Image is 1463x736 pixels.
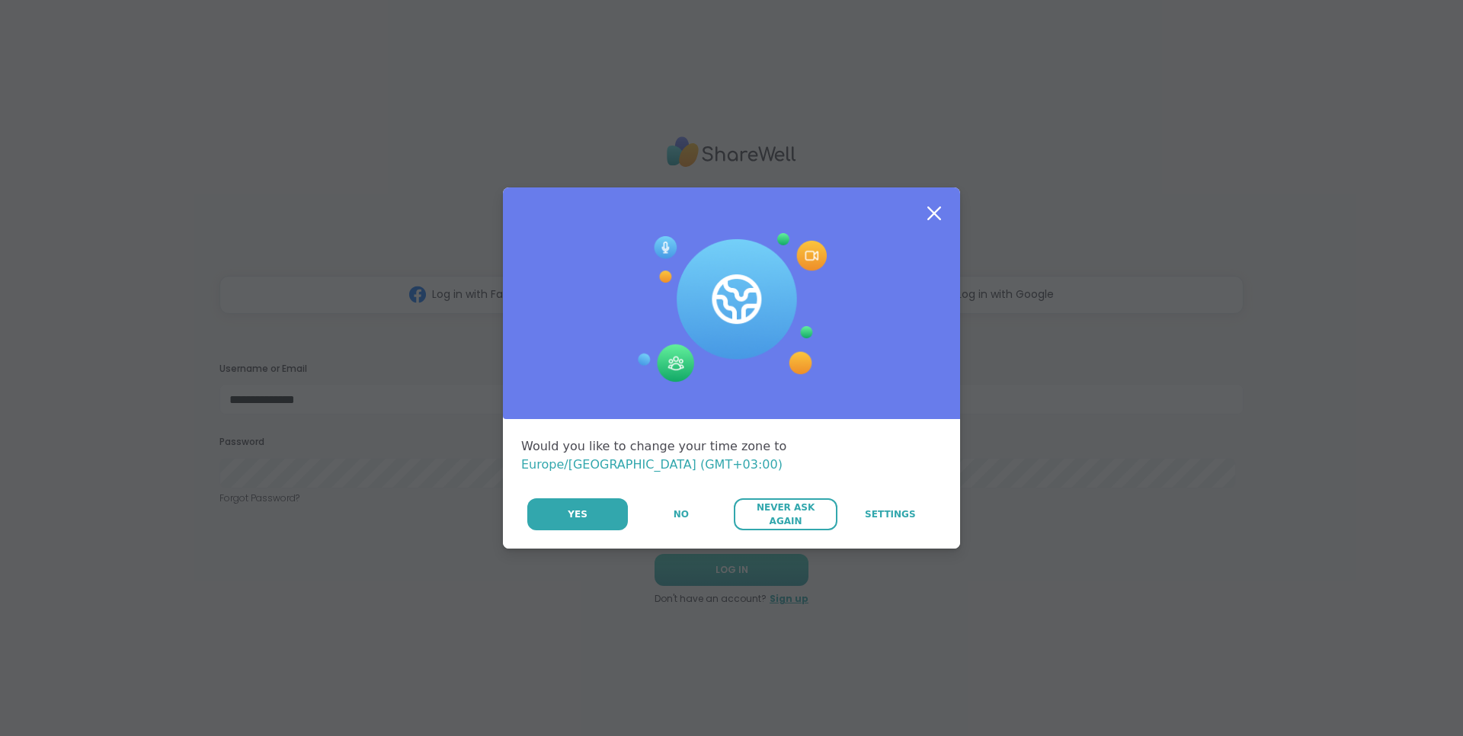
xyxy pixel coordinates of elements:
[521,437,942,474] div: Would you like to change your time zone to
[734,498,837,530] button: Never Ask Again
[568,507,587,521] span: Yes
[636,233,827,382] img: Session Experience
[629,498,732,530] button: No
[865,507,916,521] span: Settings
[527,498,628,530] button: Yes
[674,507,689,521] span: No
[839,498,942,530] a: Settings
[741,501,829,528] span: Never Ask Again
[521,457,783,472] span: Europe/[GEOGRAPHIC_DATA] (GMT+03:00)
